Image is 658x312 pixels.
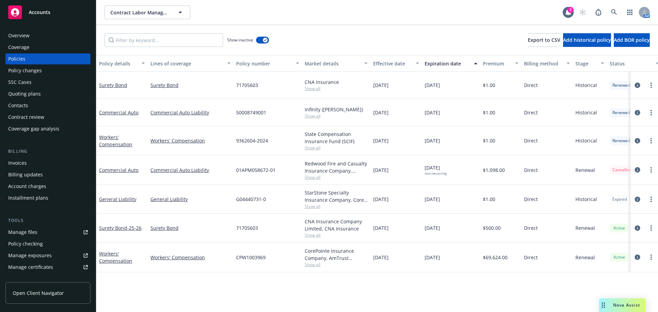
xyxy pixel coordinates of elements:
button: Add historical policy [563,33,611,47]
div: Coverage gap analysis [8,123,59,134]
span: Show all [305,262,368,267]
a: Installment plans [5,192,90,203]
a: Policies [5,53,90,64]
span: Accounts [29,10,50,15]
div: Tools [5,217,90,224]
span: Active [612,225,626,231]
span: Direct [524,254,538,261]
button: Nova Assist [599,298,646,312]
a: circleInformation [633,224,642,232]
div: Expiration date [425,60,470,67]
a: circleInformation [633,109,642,117]
div: Billing updates [8,169,43,180]
span: Renewed [612,138,630,144]
div: Infinity ([PERSON_NAME]) [305,106,368,113]
span: $1.00 [483,137,495,144]
button: Stage [573,55,607,72]
div: State Compensation Insurance Fund (SCIF) [305,130,368,145]
span: Show all [305,203,368,209]
span: [DATE] [425,109,440,116]
span: $1.00 [483,109,495,116]
a: Contract review [5,112,90,123]
div: Status [610,60,651,67]
a: more [647,81,655,89]
a: Account charges [5,181,90,192]
span: [DATE] [373,137,389,144]
a: Manage claims [5,273,90,284]
a: General Liability [99,196,136,202]
span: Renewal [575,166,595,174]
a: Invoices [5,158,90,169]
span: Direct [524,82,538,89]
div: Manage claims [8,273,43,284]
div: CNA Insurance [305,78,368,86]
span: [DATE] [425,254,440,261]
div: CNA Insurance Company Limited, CNA Insurance [305,218,368,232]
span: Nova Assist [613,302,640,308]
div: Stage [575,60,597,67]
span: Add historical policy [563,37,611,43]
span: Active [612,254,626,260]
a: more [647,224,655,232]
span: Show inactive [227,37,253,43]
div: Redwood Fire and Casualty Insurance Company, Berkshire Hathaway Homestate Companies (BHHC) [305,160,368,174]
span: Historical [575,137,597,144]
div: Coverage [8,42,29,53]
button: Billing method [521,55,573,72]
button: Policy details [96,55,148,72]
div: Overview [8,30,29,41]
a: Commercial Auto [99,109,138,116]
div: Policy checking [8,238,43,249]
a: General Liability [150,196,231,203]
a: more [647,109,655,117]
a: Search [607,5,621,19]
span: Show all [305,145,368,151]
div: SSC Cases [8,77,32,88]
div: Account charges [8,181,46,192]
a: circleInformation [633,81,642,89]
div: Premium [483,60,511,67]
span: $69,624.00 [483,254,508,261]
a: Surety Bond [99,225,142,231]
a: Policy checking [5,238,90,249]
span: Direct [524,196,538,203]
button: Premium [480,55,521,72]
a: circleInformation [633,253,642,261]
a: Coverage [5,42,90,53]
span: Expired [612,196,627,202]
span: Historical [575,82,597,89]
span: Show all [305,113,368,119]
span: - 25-26 [127,225,142,231]
div: Quoting plans [8,88,41,99]
div: Billing method [524,60,562,67]
a: Workers' Compensation [150,137,231,144]
a: Accounts [5,3,90,22]
div: Policy details [99,60,137,67]
div: Lines of coverage [150,60,223,67]
span: Renewal [575,224,595,232]
div: non-recurring [425,171,447,176]
a: Billing updates [5,169,90,180]
a: Manage exposures [5,250,90,261]
span: G04440731-0 [236,196,266,203]
a: Coverage gap analysis [5,123,90,134]
div: StarStone Specialty Insurance Company, Core Specialty [305,189,368,203]
a: more [647,253,655,261]
div: Policies [8,53,25,64]
span: [DATE] [373,82,389,89]
a: Manage certificates [5,262,90,273]
a: Commercial Auto Liability [150,109,231,116]
a: Surety Bond [99,82,127,88]
span: [DATE] [373,166,389,174]
button: Expiration date [422,55,480,72]
a: Report a Bug [592,5,605,19]
span: [DATE] [425,137,440,144]
div: Drag to move [599,298,608,312]
div: 7 [568,7,574,13]
div: Installment plans [8,192,48,203]
span: Add BOR policy [614,37,650,43]
span: Direct [524,109,538,116]
span: Direct [524,137,538,144]
a: more [647,137,655,145]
